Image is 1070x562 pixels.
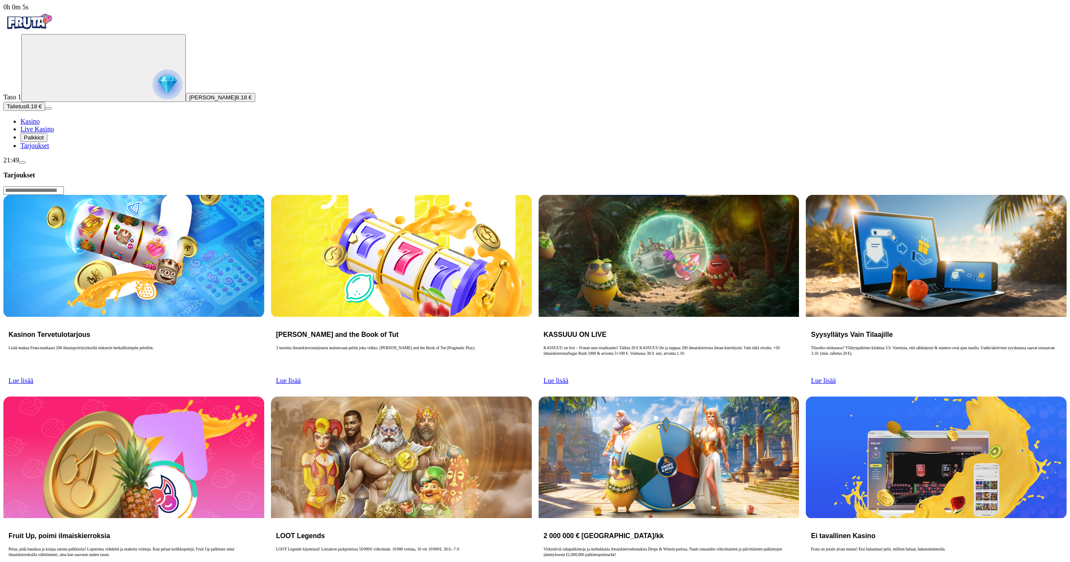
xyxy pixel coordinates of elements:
[3,11,55,32] img: Fruta
[3,195,264,316] img: Kasinon Tervetulotarjous
[539,397,799,518] img: 2 000 000 € Palkintopotti/kk
[811,532,1061,540] h3: Ei tavallinen Kasino
[189,94,236,101] span: [PERSON_NAME]
[236,94,252,101] span: 8.18 €
[20,133,47,142] button: reward iconPalkkiot
[3,102,45,111] button: Talletusplus icon8.18 €
[20,118,40,125] a: diamond iconKasino
[544,345,794,373] p: KASSUUU on live – Frutan uusi sisarkasino! Talleta 20 € KASSUUU:lle ja nappaa 200 ilmaiskierrosta...
[153,70,182,99] img: reward progress
[24,134,44,141] span: Palkkiot
[3,171,1067,179] h3: Tarjoukset
[276,377,301,384] a: Lue lisää
[20,125,54,133] span: Live Kasino
[9,330,259,339] h3: Kasinon Tervetulotarjous
[9,532,259,540] h3: Fruit Up, poimi ilmaiskierroksia
[811,345,1061,373] p: Tilasitko elokuussa? Yllätyspalkinto kilahtaa 3.9. Varmista, että sähköposti & numero ovat ajan t...
[26,103,42,110] span: 8.18 €
[3,3,29,11] span: user session time
[271,195,532,316] img: John Hunter and the Book of Tut
[806,397,1067,518] img: Ei tavallinen Kasino
[544,532,794,540] h3: 2 000 000 € [GEOGRAPHIC_DATA]/kk
[539,195,799,316] img: KASSUUU ON LIVE
[20,142,49,149] a: gift-inverted iconTarjoukset
[9,345,259,373] p: Lisää makua Fruta-matkaasi 200 ilmaispyöräytyksellä mikserin herkullisimpiin peleihin.
[811,377,836,384] a: Lue lisää
[20,118,40,125] span: Kasino
[276,330,527,339] h3: [PERSON_NAME] and the Book of Tut
[544,330,794,339] h3: KASSUUU ON LIVE
[806,195,1067,316] img: Syysyllätys Vain Tilaajille
[276,345,527,373] p: 3 tuoretta ilmaiskierrostarjousta maistuvaan peliin joka viikko. [PERSON_NAME] and the Book of Tu...
[3,26,55,34] a: Fruta
[3,11,1067,150] nav: Primary
[19,161,26,164] button: menu
[3,93,21,101] span: Taso 1
[276,532,527,540] h3: LOOT Legends
[3,156,19,164] span: 21:49
[3,397,264,518] img: Fruit Up, poimi ilmaiskierroksia
[544,377,568,384] a: Lue lisää
[7,103,26,110] span: Talletus
[20,142,49,149] span: Tarjoukset
[9,377,33,384] a: Lue lisää
[20,125,54,133] a: poker-chip iconLive Kasino
[811,330,1061,339] h3: Syysyllätys Vain Tilaajille
[3,186,64,195] input: Search
[45,107,52,110] button: menu
[271,397,532,518] img: LOOT Legends
[21,34,186,102] button: reward progress
[186,93,255,102] button: [PERSON_NAME]8.18 €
